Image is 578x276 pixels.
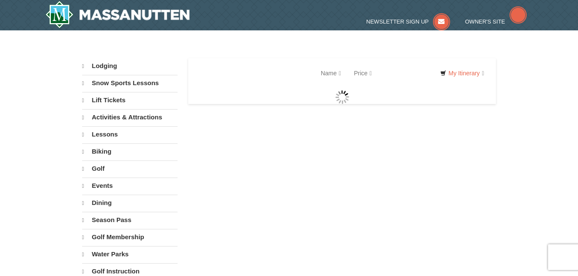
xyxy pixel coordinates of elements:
[82,126,178,142] a: Lessons
[82,92,178,108] a: Lift Tickets
[335,90,349,104] img: wait gif
[82,75,178,91] a: Snow Sports Lessons
[45,1,190,28] img: Massanutten Resort Logo
[366,18,429,25] span: Newsletter Sign Up
[82,109,178,125] a: Activities & Attractions
[314,65,347,82] a: Name
[82,195,178,211] a: Dining
[82,246,178,262] a: Water Parks
[82,58,178,74] a: Lodging
[82,212,178,228] a: Season Pass
[465,18,527,25] a: Owner's Site
[366,18,450,25] a: Newsletter Sign Up
[465,18,505,25] span: Owner's Site
[82,229,178,245] a: Golf Membership
[82,178,178,194] a: Events
[45,1,190,28] a: Massanutten Resort
[347,65,378,82] a: Price
[82,160,178,177] a: Golf
[435,67,489,80] a: My Itinerary
[82,143,178,160] a: Biking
